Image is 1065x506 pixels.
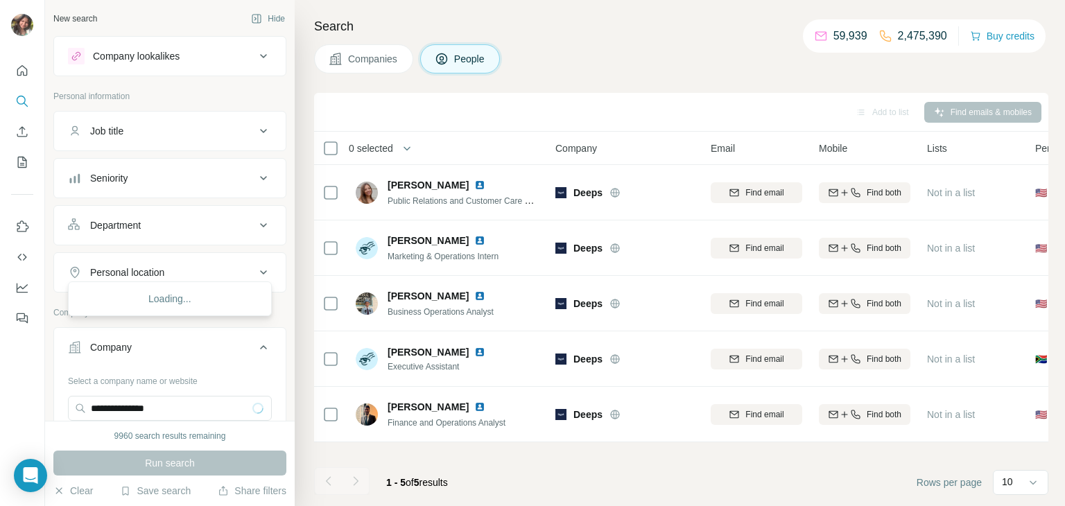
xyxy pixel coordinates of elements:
button: Feedback [11,306,33,331]
img: Avatar [11,14,33,36]
div: Company [90,340,132,354]
span: [PERSON_NAME] [388,289,469,303]
button: Find email [711,238,802,259]
span: Deeps [573,241,603,255]
button: Share filters [218,484,286,498]
span: Not in a list [927,409,975,420]
div: Department [90,218,141,232]
button: Find both [819,404,910,425]
p: 59,939 [833,28,867,44]
span: Public Relations and Customer Care Manager [388,195,557,206]
span: 🇺🇸 [1035,297,1047,311]
span: Deeps [573,186,603,200]
span: 🇺🇸 [1035,186,1047,200]
span: 1 - 5 [386,477,406,488]
button: Find email [711,404,802,425]
span: Not in a list [927,187,975,198]
button: Find both [819,238,910,259]
img: LinkedIn logo [474,180,485,191]
button: Company [54,331,286,369]
button: Quick start [11,58,33,83]
span: Deeps [573,297,603,311]
div: Select a company name or website [68,369,272,387]
button: Hide [241,8,295,29]
div: Company lookalikes [93,49,180,63]
span: Not in a list [927,354,975,365]
span: Executive Assistant [388,360,502,373]
span: Rows per page [917,476,982,489]
button: Find both [819,349,910,369]
button: Use Surfe on LinkedIn [11,214,33,239]
span: Find both [867,353,901,365]
button: Find both [819,293,910,314]
span: Email [711,141,735,155]
img: LinkedIn logo [474,290,485,302]
span: [PERSON_NAME] [388,178,469,192]
span: of [406,477,414,488]
img: Logo of Deeps [555,298,566,309]
img: Logo of Deeps [555,187,566,198]
span: Find both [867,297,901,310]
span: 🇺🇸 [1035,408,1047,421]
button: Enrich CSV [11,119,33,144]
button: Dashboard [11,275,33,300]
span: Find email [745,353,783,365]
div: Personal location [90,265,164,279]
button: Search [11,89,33,114]
span: Not in a list [927,298,975,309]
span: Find email [745,242,783,254]
div: Loading... [71,285,268,313]
button: Seniority [54,162,286,195]
div: Seniority [90,171,128,185]
span: Companies [348,52,399,66]
span: Find email [745,297,783,310]
button: Personal location [54,256,286,289]
span: People [454,52,486,66]
p: Personal information [53,90,286,103]
img: Avatar [356,182,378,204]
span: [PERSON_NAME] [388,400,469,414]
span: [PERSON_NAME] [388,234,469,247]
img: Logo of Deeps [555,409,566,420]
button: Clear [53,484,93,498]
img: Avatar [356,403,378,426]
img: Avatar [356,348,378,370]
span: 🇿🇦 [1035,352,1047,366]
div: New search [53,12,97,25]
button: Buy credits [970,26,1034,46]
div: Job title [90,124,123,138]
div: 9960 search results remaining [114,430,226,442]
button: Company lookalikes [54,40,286,73]
div: Open Intercom Messenger [14,459,47,492]
button: Find both [819,182,910,203]
span: Deeps [573,352,603,366]
img: Logo of Deeps [555,243,566,254]
button: Save search [120,484,191,498]
img: Avatar [356,293,378,315]
span: Deeps [573,408,603,421]
span: Not in a list [927,243,975,254]
button: Find email [711,293,802,314]
img: LinkedIn logo [474,347,485,358]
p: 10 [1002,475,1013,489]
span: Find both [867,242,901,254]
span: 5 [414,477,419,488]
span: Mobile [819,141,847,155]
span: Find email [745,408,783,421]
span: Company [555,141,597,155]
span: Marketing & Operations Intern [388,252,499,261]
button: Job title [54,114,286,148]
span: 🇺🇸 [1035,241,1047,255]
span: Find email [745,186,783,199]
img: LinkedIn logo [474,401,485,412]
span: Business Operations Analyst [388,307,494,317]
span: Finance and Operations Analyst [388,418,505,428]
button: My lists [11,150,33,175]
img: LinkedIn logo [474,235,485,246]
button: Use Surfe API [11,245,33,270]
img: Logo of Deeps [555,354,566,365]
p: Company information [53,306,286,319]
p: 2,475,390 [898,28,947,44]
span: Find both [867,186,901,199]
span: Find both [867,408,901,421]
